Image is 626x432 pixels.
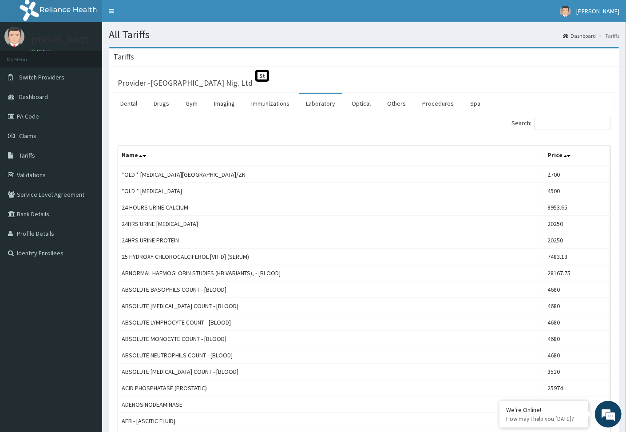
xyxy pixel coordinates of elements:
td: 3510 [544,364,610,380]
td: ABSOLUTE LYMPHOCYTE COUNT - [BLOOD] [118,314,544,331]
span: Claims [19,132,36,140]
td: ACID PHOSPHATASE (PROSTATIC) [118,380,544,396]
a: Dashboard [563,32,596,40]
td: 7483.13 [544,249,610,265]
td: 28167.75 [544,265,610,281]
a: Gym [178,94,205,113]
td: *OLD * [MEDICAL_DATA][GEOGRAPHIC_DATA]/ZN [118,166,544,183]
a: Drugs [147,94,176,113]
span: Dashboard [19,93,48,101]
td: ABSOLUTE NEUTROPHILS COUNT - [BLOOD] [118,347,544,364]
td: 4680 [544,298,610,314]
td: 4680 [544,347,610,364]
a: Spa [463,94,487,113]
a: Procedures [415,94,461,113]
div: We're Online! [506,406,582,414]
td: 4680 [544,281,610,298]
td: ABSOLUTE [MEDICAL_DATA] COUNT - [BLOOD] [118,298,544,314]
td: 2700 [544,166,610,183]
th: Price [544,146,610,166]
h1: All Tariffs [109,29,619,40]
span: Tariffs [19,151,35,159]
h3: Provider - [GEOGRAPHIC_DATA] Nig. Ltd [118,79,253,87]
a: Dental [113,94,144,113]
span: Switch Providers [19,73,64,81]
span: [PERSON_NAME] [576,7,619,15]
td: 4500 [544,183,610,199]
a: Online [31,48,52,55]
td: ABNORMAL HAEMOGLOBIN STUDIES (HB VARIANTS), - [BLOOD] [118,265,544,281]
td: ABSOLUTE [MEDICAL_DATA] COUNT - [BLOOD] [118,364,544,380]
td: 24 HOURS URINE CALCIUM [118,199,544,216]
td: ADENOSINODEAMINASE [118,396,544,413]
td: AFB - [ASCITIC FLUID] [118,413,544,429]
a: Imaging [207,94,242,113]
label: Search: [511,117,610,130]
td: 8953.65 [544,199,610,216]
a: Immunizations [244,94,297,113]
td: 4680 [544,331,610,347]
p: [PERSON_NAME] [31,36,89,44]
img: User Image [4,27,24,47]
a: Optical [345,94,378,113]
td: 4680 [544,314,610,331]
a: Others [380,94,413,113]
img: User Image [560,6,571,17]
a: Laboratory [299,94,342,113]
span: St [255,70,269,82]
li: Tariffs [597,32,619,40]
td: 24HRS URINE PROTEIN [118,232,544,249]
p: How may I help you today? [506,415,582,423]
h3: Tariffs [113,53,134,61]
td: ABSOLUTE MONOCYTE COUNT - [BLOOD] [118,331,544,347]
td: ABSOLUTE BASOPHILS COUNT - [BLOOD] [118,281,544,298]
td: 24HRS URINE [MEDICAL_DATA] [118,216,544,232]
td: 25 HYDROXY CHLOROCALCIFEROL [VIT D] (SERUM) [118,249,544,265]
td: 25974 [544,380,610,396]
td: 20250 [544,232,610,249]
th: Name [118,146,544,166]
td: 20250 [544,216,610,232]
input: Search: [534,117,610,130]
td: *OLD * [MEDICAL_DATA] [118,183,544,199]
td: 23490 [544,396,610,413]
